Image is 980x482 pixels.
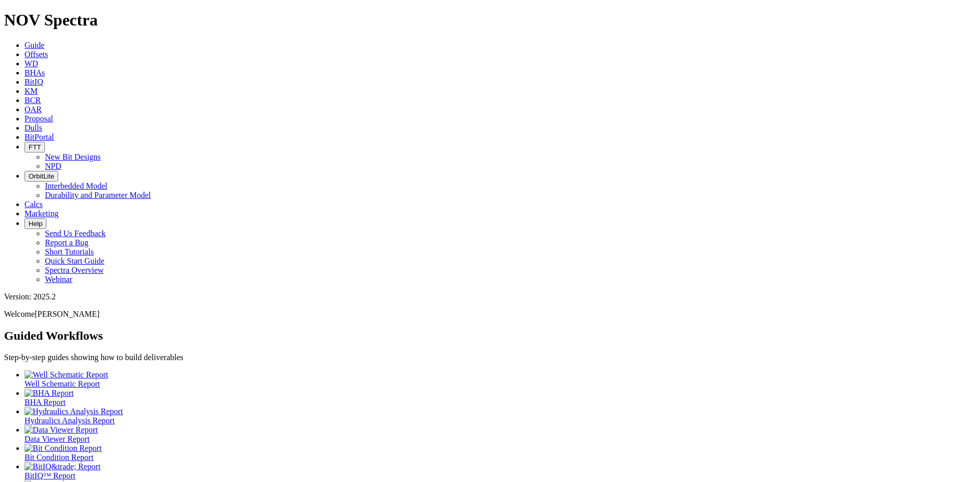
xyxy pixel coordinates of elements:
a: Quick Start Guide [45,257,104,265]
span: BHA Report [24,398,65,407]
a: BCR [24,96,41,105]
a: Durability and Parameter Model [45,191,151,199]
div: Version: 2025.2 [4,292,976,301]
img: BitIQ&trade; Report [24,462,101,471]
a: WD [24,59,38,68]
a: Interbedded Model [45,182,107,190]
a: Marketing [24,209,59,218]
a: Calcs [24,200,43,209]
a: BitIQ [24,78,43,86]
a: Report a Bug [45,238,88,247]
a: Offsets [24,50,48,59]
a: Dulls [24,123,42,132]
a: Send Us Feedback [45,229,106,238]
span: OrbitLite [29,172,54,180]
span: FTT [29,143,41,151]
a: Well Schematic Report Well Schematic Report [24,370,976,388]
span: Bit Condition Report [24,453,93,462]
span: Help [29,220,42,227]
a: Webinar [45,275,72,284]
p: Step-by-step guides showing how to build deliverables [4,353,976,362]
a: Spectra Overview [45,266,104,274]
a: KM [24,87,38,95]
span: Well Schematic Report [24,379,100,388]
img: Bit Condition Report [24,444,102,453]
h1: NOV Spectra [4,11,976,30]
button: Help [24,218,46,229]
a: BitPortal [24,133,54,141]
a: BHAs [24,68,45,77]
img: Hydraulics Analysis Report [24,407,123,416]
a: Proposal [24,114,53,123]
img: BHA Report [24,389,73,398]
button: FTT [24,142,45,153]
a: BHA Report BHA Report [24,389,976,407]
a: NPD [45,162,61,170]
p: Welcome [4,310,976,319]
a: OAR [24,105,42,114]
a: Hydraulics Analysis Report Hydraulics Analysis Report [24,407,976,425]
a: New Bit Designs [45,153,101,161]
a: Bit Condition Report Bit Condition Report [24,444,976,462]
a: Guide [24,41,44,49]
img: Data Viewer Report [24,425,98,435]
a: Short Tutorials [45,247,94,256]
button: OrbitLite [24,171,58,182]
img: Well Schematic Report [24,370,108,379]
span: [PERSON_NAME] [35,310,100,318]
span: BitIQ™ Report [24,471,76,480]
a: BitIQ&trade; Report BitIQ™ Report [24,462,976,480]
span: Hydraulics Analysis Report [24,416,115,425]
a: Data Viewer Report Data Viewer Report [24,425,976,443]
span: Data Viewer Report [24,435,90,443]
h2: Guided Workflows [4,329,976,343]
